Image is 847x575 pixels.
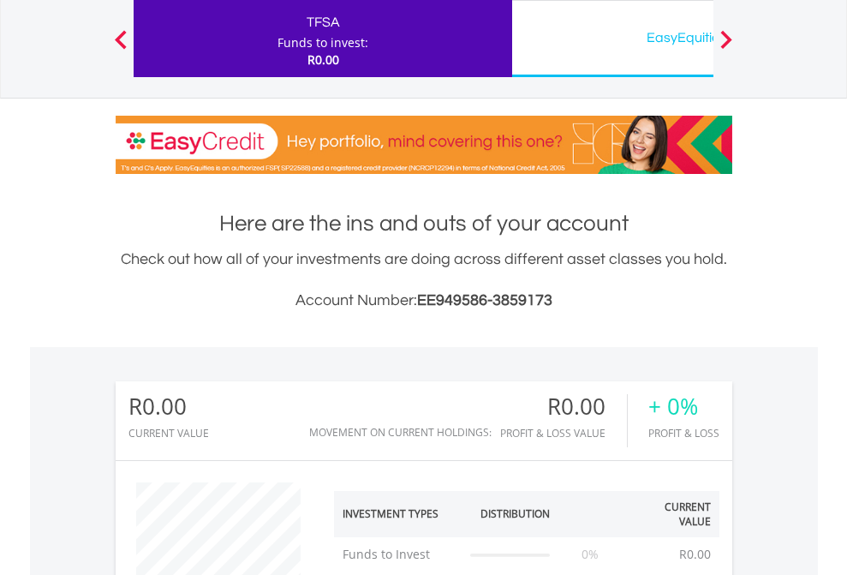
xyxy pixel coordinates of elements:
button: Next [709,39,743,56]
span: R0.00 [307,51,339,68]
th: Current Value [623,491,719,537]
div: + 0% [648,394,719,419]
td: Funds to Invest [334,537,462,572]
div: Check out how all of your investments are doing across different asset classes you hold. [116,248,732,313]
button: Previous [104,39,138,56]
th: Investment Types [334,491,462,537]
div: CURRENT VALUE [128,428,209,439]
div: Profit & Loss [648,428,719,439]
div: Funds to invest: [277,34,368,51]
img: EasyCredit Promotion Banner [116,116,732,174]
div: Movement on Current Holdings: [309,427,492,438]
td: 0% [558,537,623,572]
div: TFSA [144,10,502,34]
h3: Account Number: [116,289,732,313]
span: EE949586-3859173 [417,292,552,308]
div: R0.00 [500,394,627,419]
h1: Here are the ins and outs of your account [116,208,732,239]
td: R0.00 [671,537,719,572]
div: Profit & Loss Value [500,428,627,439]
div: Distribution [480,506,550,521]
div: R0.00 [128,394,209,419]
